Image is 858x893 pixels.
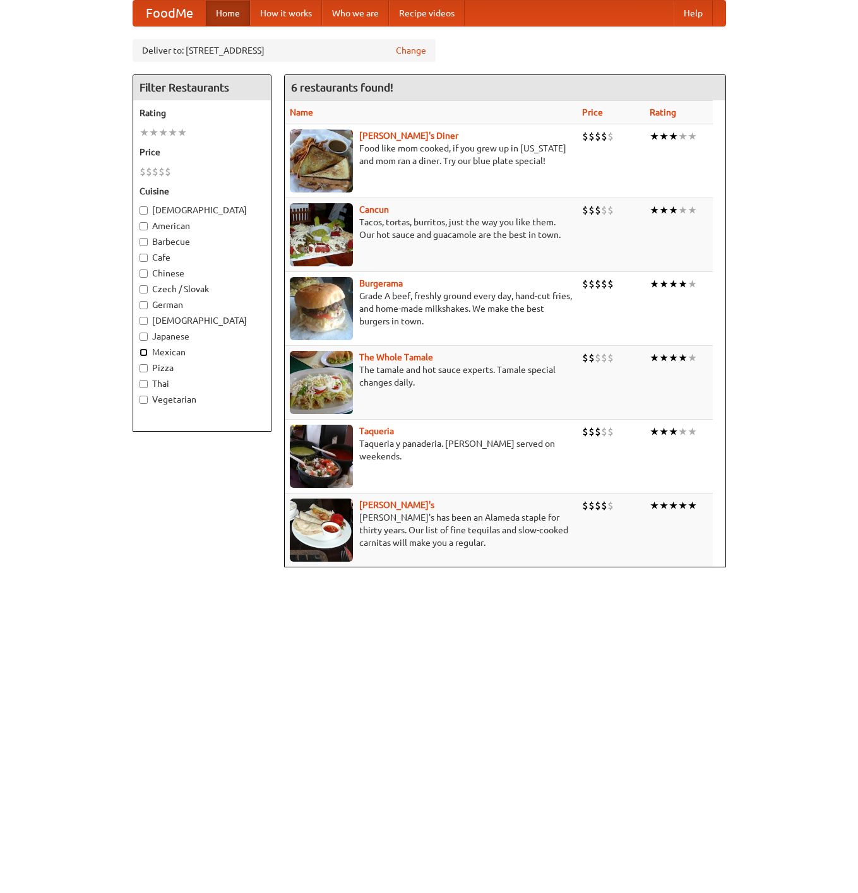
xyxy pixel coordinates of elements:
[659,425,669,439] li: ★
[607,277,614,291] li: $
[140,317,148,325] input: [DEMOGRAPHIC_DATA]
[359,204,389,215] a: Cancun
[290,425,353,488] img: taqueria.jpg
[582,129,588,143] li: $
[140,362,265,374] label: Pizza
[140,377,265,390] label: Thai
[359,500,434,510] a: [PERSON_NAME]'s
[290,511,572,549] p: [PERSON_NAME]'s has been an Alameda staple for thirty years. Our list of fine tequilas and slow-c...
[290,129,353,192] img: sallys.jpg
[601,277,607,291] li: $
[595,277,601,291] li: $
[688,203,697,217] li: ★
[595,425,601,439] li: $
[588,203,595,217] li: $
[595,203,601,217] li: $
[140,330,265,343] label: Japanese
[133,1,206,26] a: FoodMe
[678,203,688,217] li: ★
[140,107,265,119] h5: Rating
[607,425,614,439] li: $
[168,126,177,139] li: ★
[322,1,389,26] a: Who we are
[669,129,678,143] li: ★
[659,277,669,291] li: ★
[659,351,669,365] li: ★
[140,283,265,295] label: Czech / Slovak
[140,299,265,311] label: German
[607,129,614,143] li: $
[290,437,572,463] p: Taqueria y panaderia. [PERSON_NAME] served on weekends.
[133,39,436,62] div: Deliver to: [STREET_ADDRESS]
[290,364,572,389] p: The tamale and hot sauce experts. Tamale special changes daily.
[688,425,697,439] li: ★
[601,129,607,143] li: $
[140,301,148,309] input: German
[290,142,572,167] p: Food like mom cooked, if you grew up in [US_STATE] and mom ran a diner. Try our blue plate special!
[140,396,148,404] input: Vegetarian
[290,203,353,266] img: cancun.jpg
[582,499,588,512] li: $
[588,277,595,291] li: $
[133,75,271,100] h4: Filter Restaurants
[582,277,588,291] li: $
[659,499,669,512] li: ★
[669,277,678,291] li: ★
[588,129,595,143] li: $
[140,380,148,388] input: Thai
[669,351,678,365] li: ★
[359,352,433,362] a: The Whole Tamale
[688,129,697,143] li: ★
[140,333,148,341] input: Japanese
[669,425,678,439] li: ★
[140,251,265,264] label: Cafe
[595,499,601,512] li: $
[678,277,688,291] li: ★
[206,1,250,26] a: Home
[359,278,403,288] a: Burgerama
[601,425,607,439] li: $
[588,425,595,439] li: $
[678,351,688,365] li: ★
[140,314,265,327] label: [DEMOGRAPHIC_DATA]
[396,44,426,57] a: Change
[688,277,697,291] li: ★
[582,351,588,365] li: $
[290,277,353,340] img: burgerama.jpg
[688,351,697,365] li: ★
[158,126,168,139] li: ★
[688,499,697,512] li: ★
[607,499,614,512] li: $
[177,126,187,139] li: ★
[607,351,614,365] li: $
[601,351,607,365] li: $
[140,348,148,357] input: Mexican
[607,203,614,217] li: $
[140,222,148,230] input: American
[140,165,146,179] li: $
[291,81,393,93] ng-pluralize: 6 restaurants found!
[601,203,607,217] li: $
[359,131,458,141] a: [PERSON_NAME]'s Diner
[678,129,688,143] li: ★
[140,146,265,158] h5: Price
[389,1,465,26] a: Recipe videos
[595,351,601,365] li: $
[140,206,148,215] input: [DEMOGRAPHIC_DATA]
[140,220,265,232] label: American
[669,499,678,512] li: ★
[140,235,265,248] label: Barbecue
[290,499,353,562] img: pedros.jpg
[290,290,572,328] p: Grade A beef, freshly ground every day, hand-cut fries, and home-made milkshakes. We make the bes...
[290,351,353,414] img: wholetamale.jpg
[582,425,588,439] li: $
[140,254,148,262] input: Cafe
[650,203,659,217] li: ★
[140,346,265,358] label: Mexican
[650,277,659,291] li: ★
[678,425,688,439] li: ★
[359,426,394,436] a: Taqueria
[290,107,313,117] a: Name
